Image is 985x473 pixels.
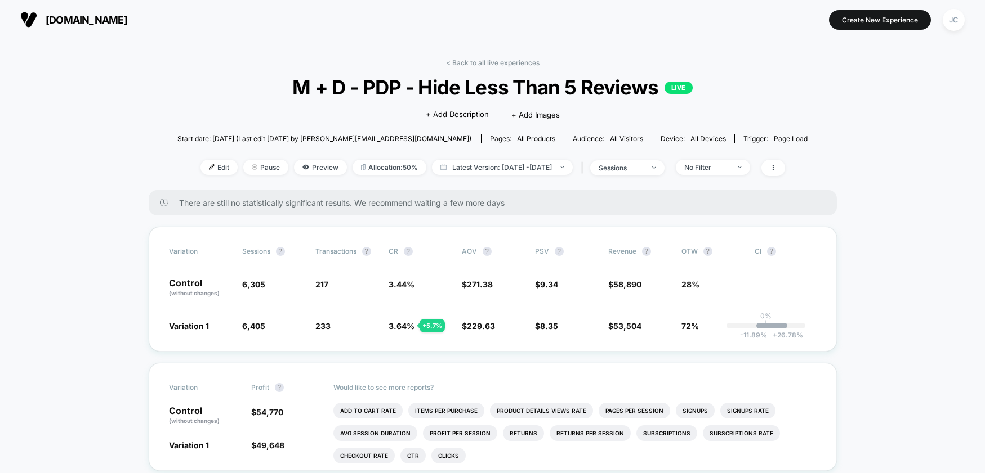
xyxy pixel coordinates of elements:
[389,321,414,331] span: 3.64 %
[209,75,777,99] span: M + D - PDP - Hide Less Than 5 Reviews
[636,425,697,441] li: Subscriptions
[535,321,558,331] span: $
[555,247,564,256] button: ?
[256,440,284,450] span: 49,648
[294,160,347,175] span: Preview
[490,403,593,418] li: Product Details Views Rate
[573,134,643,143] div: Audience:
[169,383,231,392] span: Variation
[446,58,540,67] a: < Back to all live experiences
[462,247,477,255] span: AOV
[939,8,968,31] button: JC
[690,134,726,143] span: all devices
[462,280,493,289] span: $
[440,164,447,170] img: calendar
[333,403,403,418] li: Add To Cart Rate
[169,321,209,331] span: Variation 1
[408,403,484,418] li: Items Per Purchase
[169,290,220,296] span: (without changes)
[613,321,641,331] span: 53,504
[681,247,743,256] span: OTW
[517,134,555,143] span: all products
[426,109,489,120] span: + Add Description
[315,280,328,289] span: 217
[765,320,767,328] p: |
[599,403,670,418] li: Pages Per Session
[578,160,590,176] span: |
[242,247,270,255] span: Sessions
[535,280,558,289] span: $
[483,247,492,256] button: ?
[599,164,644,172] div: sessions
[943,9,965,31] div: JC
[423,425,497,441] li: Profit Per Session
[703,247,712,256] button: ?
[774,134,808,143] span: Page Load
[467,280,493,289] span: 271.38
[755,247,817,256] span: CI
[665,82,693,94] p: LIVE
[740,331,767,339] span: -11.89 %
[420,319,445,332] div: + 5.7 %
[353,160,426,175] span: Allocation: 50%
[613,280,641,289] span: 58,890
[610,134,643,143] span: All Visitors
[252,164,257,170] img: end
[389,247,398,255] span: CR
[467,321,495,331] span: 229.63
[462,321,495,331] span: $
[490,134,555,143] div: Pages:
[17,11,131,29] button: [DOMAIN_NAME]
[608,321,641,331] span: $
[169,247,231,256] span: Variation
[242,280,265,289] span: 6,305
[767,331,803,339] span: 26.78 %
[169,440,209,450] span: Variation 1
[760,312,772,320] p: 0%
[511,110,560,119] span: + Add Images
[169,417,220,424] span: (without changes)
[560,166,564,168] img: end
[681,321,699,331] span: 72%
[684,163,729,172] div: No Filter
[755,281,817,298] span: ---
[46,14,127,26] span: [DOMAIN_NAME]
[550,425,631,441] li: Returns Per Session
[243,160,288,175] span: Pause
[20,11,37,28] img: Visually logo
[242,321,265,331] span: 6,405
[720,403,775,418] li: Signups Rate
[829,10,931,30] button: Create New Experience
[251,407,283,417] span: $
[767,247,776,256] button: ?
[681,280,699,289] span: 28%
[362,247,371,256] button: ?
[251,383,269,391] span: Profit
[652,134,734,143] span: Device:
[540,321,558,331] span: 8.35
[773,331,777,339] span: +
[389,280,414,289] span: 3.44 %
[256,407,283,417] span: 54,770
[743,134,808,143] div: Trigger:
[703,425,780,441] li: Subscriptions Rate
[209,164,215,170] img: edit
[540,280,558,289] span: 9.34
[276,247,285,256] button: ?
[275,383,284,392] button: ?
[177,134,471,143] span: Start date: [DATE] (Last edit [DATE] by [PERSON_NAME][EMAIL_ADDRESS][DOMAIN_NAME])
[333,383,817,391] p: Would like to see more reports?
[503,425,544,441] li: Returns
[642,247,651,256] button: ?
[333,448,395,463] li: Checkout Rate
[400,448,426,463] li: Ctr
[608,280,641,289] span: $
[200,160,238,175] span: Edit
[738,166,742,168] img: end
[361,164,366,170] img: rebalance
[315,321,331,331] span: 233
[251,440,284,450] span: $
[333,425,417,441] li: Avg Session Duration
[315,247,356,255] span: Transactions
[179,198,814,208] span: There are still no statistically significant results. We recommend waiting a few more days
